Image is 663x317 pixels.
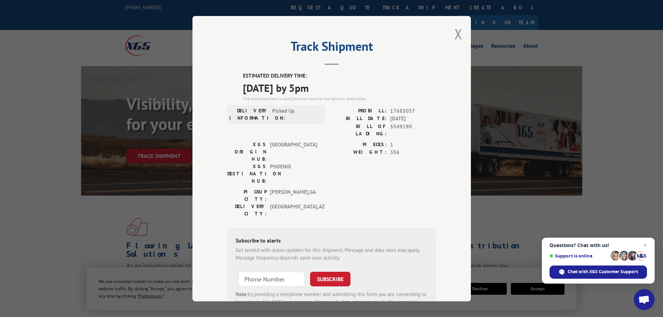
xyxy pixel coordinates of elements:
button: SUBSCRIBE [310,271,350,286]
strong: Note: [236,291,248,297]
span: Chat with XGS Customer Support [568,269,638,275]
span: [PERSON_NAME] , GA [270,188,317,203]
label: XGS DESTINATION HUB: [227,163,267,184]
span: [GEOGRAPHIC_DATA] [270,141,317,163]
label: PROBILL: [332,107,387,115]
span: 356 [390,149,436,157]
label: BILL DATE: [332,115,387,123]
input: Phone Number [238,271,305,286]
h2: Track Shipment [227,41,436,55]
label: PICKUP CITY: [227,188,267,203]
div: Chat with XGS Customer Support [550,266,647,279]
span: PHOENIX [270,163,317,184]
label: PIECES: [332,141,387,149]
label: DELIVERY INFORMATION: [229,107,269,121]
div: Open chat [634,289,655,310]
span: 5549190 [390,122,436,137]
span: Support is online [550,253,608,259]
span: Picked Up [272,107,319,121]
span: [GEOGRAPHIC_DATA] , AZ [270,203,317,217]
div: by providing a telephone number and submitting this form you are consenting to be contacted by SM... [236,290,428,314]
div: The estimated time is using the time zone for the delivery destination. [243,95,436,102]
span: [DATE] by 5pm [243,80,436,95]
div: Subscribe to alerts [236,236,428,246]
span: 1 [390,141,436,149]
label: WEIGHT: [332,149,387,157]
span: [DATE] [390,115,436,123]
div: Get texted with status updates for this shipment. Message and data rates may apply. Message frequ... [236,246,428,262]
span: Close chat [641,241,649,249]
span: 17685057 [390,107,436,115]
label: BILL OF LADING: [332,122,387,137]
label: XGS ORIGIN HUB: [227,141,267,163]
label: DELIVERY CITY: [227,203,267,217]
label: ESTIMATED DELIVERY TIME: [243,72,436,80]
span: Questions? Chat with us! [550,243,647,248]
button: Close modal [455,25,462,43]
